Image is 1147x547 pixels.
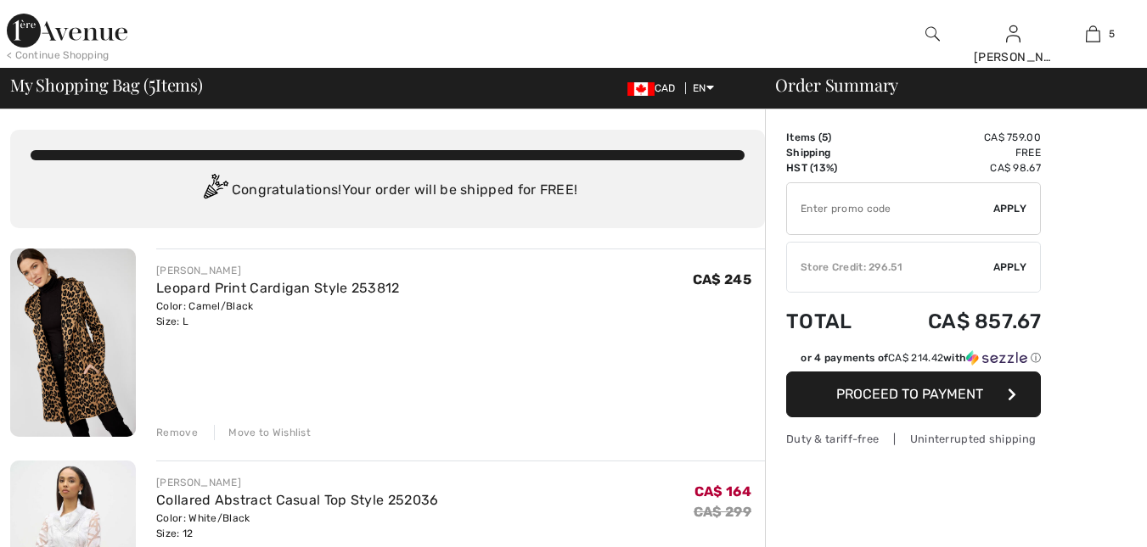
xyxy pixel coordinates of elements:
img: My Bag [1086,24,1100,44]
div: Remove [156,425,198,440]
td: Free [880,145,1041,160]
img: 1ère Avenue [7,14,127,47]
td: Total [786,293,880,350]
td: CA$ 857.67 [880,293,1041,350]
input: Promo code [787,183,993,234]
img: Sezzle [966,350,1027,366]
a: Sign In [1006,25,1020,42]
div: Store Credit: 296.51 [787,260,993,275]
span: 5 [149,72,155,94]
a: Collared Abstract Casual Top Style 252036 [156,492,438,508]
td: Shipping [786,145,880,160]
div: or 4 payments of with [801,350,1041,366]
div: Duty & tariff-free | Uninterrupted shipping [786,431,1041,447]
div: or 4 payments ofCA$ 214.42withSezzle Click to learn more about Sezzle [786,350,1041,371]
div: Order Summary [755,76,1137,93]
div: Color: White/Black Size: 12 [156,511,438,541]
img: Congratulation2.svg [198,174,232,208]
span: CA$ 164 [694,483,751,500]
img: Canadian Dollar [627,82,655,96]
td: HST (13%) [786,160,880,176]
td: Items ( ) [786,130,880,145]
span: 5 [822,131,828,143]
span: 5 [1109,26,1115,42]
div: [PERSON_NAME] [974,48,1053,66]
div: Color: Camel/Black Size: L [156,299,400,329]
button: Proceed to Payment [786,371,1041,417]
span: CAD [627,82,683,94]
span: My Shopping Bag ( Items) [10,76,203,93]
span: EN [693,82,714,94]
span: CA$ 245 [693,271,751,287]
div: Congratulations! Your order will be shipped for FREE! [31,174,745,208]
div: Move to Wishlist [214,425,311,440]
div: < Continue Shopping [7,47,110,63]
div: [PERSON_NAME] [156,263,400,278]
s: CA$ 299 [694,504,751,520]
td: CA$ 759.00 [880,130,1041,145]
img: My Info [1006,24,1020,44]
span: Proceed to Payment [836,386,983,402]
span: CA$ 214.42 [888,352,943,364]
img: Leopard Print Cardigan Style 253812 [10,248,136,437]
span: Apply [993,201,1027,216]
a: 5 [1054,24,1133,44]
span: Apply [993,260,1027,275]
img: search the website [925,24,940,44]
td: CA$ 98.67 [880,160,1041,176]
a: Leopard Print Cardigan Style 253812 [156,280,400,296]
div: [PERSON_NAME] [156,475,438,490]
